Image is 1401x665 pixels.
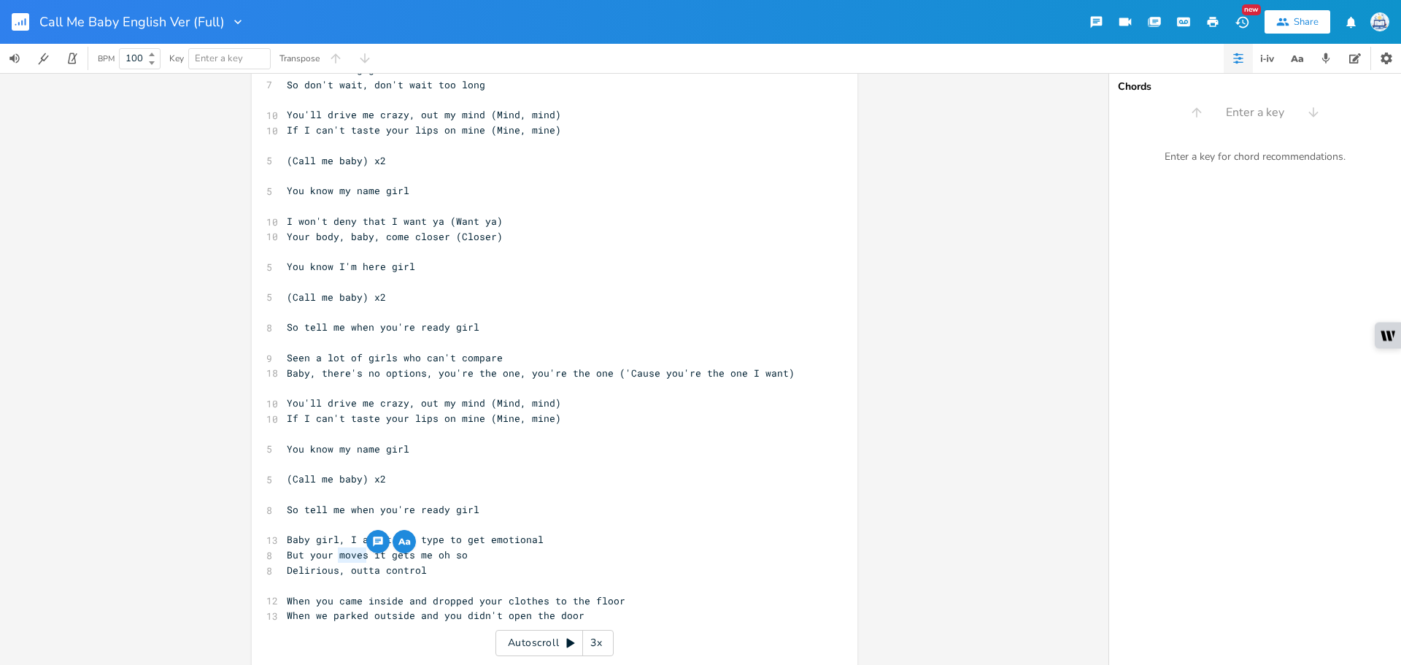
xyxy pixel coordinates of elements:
[39,15,225,28] span: Call Me Baby English Ver (Full)
[287,366,795,380] span: Baby, there's no options, you're the one, you're the one ('Cause you're the one I want)
[287,154,386,167] span: (Call me baby) x2
[287,564,427,577] span: Delirious, outta control
[1265,10,1330,34] button: Share
[287,472,386,485] span: (Call me baby) x2
[169,54,184,63] div: Key
[1294,15,1319,28] div: Share
[1242,4,1261,15] div: New
[287,108,561,121] span: You'll drive me crazy, out my mind (Mind, mind)
[287,412,561,425] span: If I can't taste your lips on mine (Mine, mine)
[287,594,625,607] span: When you came inside and dropped your clothes to the floor
[98,55,115,63] div: BPM
[287,609,584,622] span: When we parked outside and you didn't open the door
[1370,12,1389,31] img: Sign In
[1226,104,1284,121] span: Enter a key
[1118,82,1392,92] div: Chords
[279,54,320,63] div: Transpose
[287,396,561,410] span: You'll drive me crazy, out my mind (Mind, mind)
[287,291,386,304] span: (Call me baby) x2
[287,548,468,561] span: But your moves it gets me oh so
[287,230,503,243] span: Your body, baby, come closer (Closer)
[287,351,503,364] span: Seen a lot of girls who can't compare
[287,260,415,273] span: You know I'm here girl
[287,320,479,334] span: So tell me when you're ready girl
[287,63,392,76] span: Times wasting girl
[1109,142,1401,172] div: Enter a key for chord recommendations.
[287,533,544,546] span: Baby girl, I ain't the type to get emotional
[287,215,503,228] span: I won't deny that I want ya (Want ya)
[287,123,561,137] span: If I can't taste your lips on mine (Mine, mine)
[583,630,609,656] div: 3x
[195,52,243,65] span: Enter a key
[287,184,409,197] span: You know my name girl
[495,630,614,656] div: Autoscroll
[287,503,479,516] span: So tell me when you're ready girl
[287,442,409,455] span: You know my name girl
[287,78,485,91] span: So don't wait, don't wait too long
[1227,9,1257,35] button: New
